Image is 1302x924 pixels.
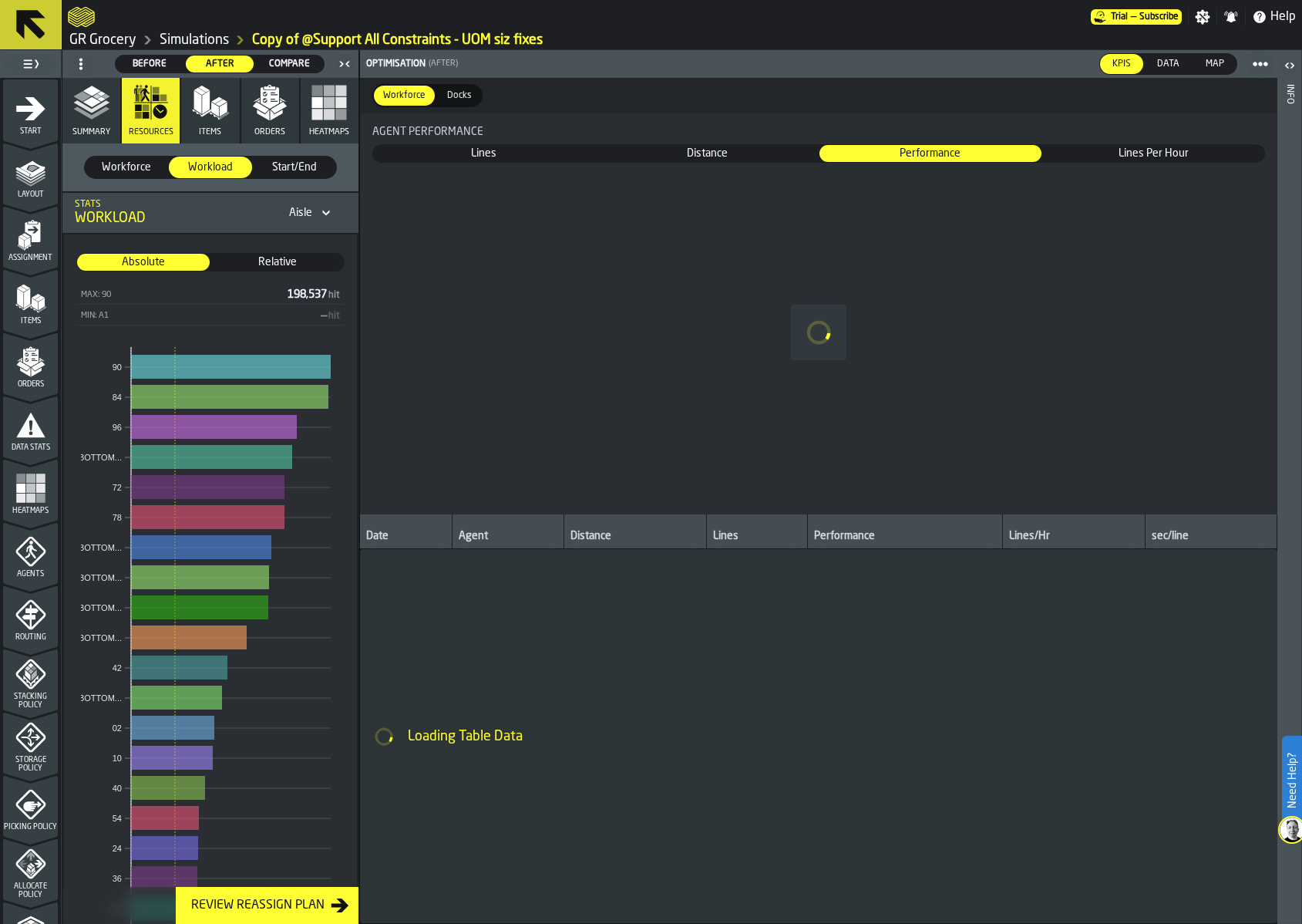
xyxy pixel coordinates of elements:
[3,53,58,75] label: button-toggle-Toggle Full Menu
[261,57,318,71] span: Compare
[372,84,436,107] label: button-switch-multi-Workforce
[3,317,58,325] span: Items
[363,59,426,69] div: Optimisation
[79,543,122,552] text: BOTTOM...
[116,56,184,73] div: thumb
[309,127,349,137] span: Heatmaps
[113,393,122,402] text: 84
[186,56,254,73] div: thumb
[3,143,58,204] li: menu Layout
[374,146,594,161] span: Lines
[113,483,122,492] text: 72
[366,530,446,545] div: Date
[185,896,331,915] div: Review Reassign Plan
[3,522,58,584] li: menu Agents
[79,453,122,462] text: BOTTOM...
[78,255,209,270] span: Absolute
[129,127,173,137] span: Resources
[85,157,167,178] div: thumb
[372,126,1265,138] div: Title
[75,199,258,210] div: Stats
[3,712,58,774] li: menu Storage Policy
[79,311,315,321] div: Min: A1
[1246,8,1302,26] label: button-toggle-Help
[289,207,312,219] div: DropdownMenuValue-[object Object]
[3,756,58,773] span: Storage Policy
[334,55,355,73] label: button-toggle-Close me
[372,126,483,138] span: Agent performance
[210,253,345,271] label: button-switch-multi-Relative
[360,50,1277,78] header: Optimisation
[436,84,483,107] label: button-switch-multi-Docks
[254,157,336,178] div: thumb
[1091,9,1182,25] a: link-to-/wh/i/e451d98b-95f6-4604-91ff-c80219f9c36d/pricing/
[1284,81,1295,920] div: Info
[570,530,699,545] div: Distance
[3,380,58,389] span: Orders
[820,146,1041,161] span: Performance
[373,145,595,162] div: thumb
[1145,54,1192,74] div: thumb
[113,814,122,823] text: 54
[3,459,58,521] li: menu Heatmaps
[76,284,345,305] div: StatList-item-Max: 90
[1099,53,1144,75] label: button-switch-multi-KPIs
[3,332,58,394] li: menu Orders
[321,310,341,321] span: —
[79,633,122,642] text: BOTTOM...
[1277,50,1301,924] header: Info
[271,204,340,222] div: DropdownMenuValue-[object Object]
[429,59,458,69] span: (After)
[328,291,340,300] span: hit
[3,882,58,899] span: Allocate Policy
[596,144,819,163] label: button-switch-multi-Distance
[819,145,1041,162] div: thumb
[1189,9,1216,25] label: button-toggle-Settings
[1152,530,1270,545] div: sec/line
[199,127,221,137] span: Items
[1106,57,1137,71] span: KPIs
[79,290,281,300] div: Max: 90
[1144,53,1193,75] label: button-switch-multi-Data
[68,31,1296,49] nav: Breadcrumb
[3,254,58,262] span: Assignment
[1279,53,1300,81] label: button-toggle-Open
[252,32,543,49] a: link-to-/wh/i/e451d98b-95f6-4604-91ff-c80219f9c36d/simulations/449930d8-dd3f-4df0-98be-5ff5ceac8b20
[3,775,58,837] li: menu Picking Policy
[1091,9,1182,25] div: Menu Subscription
[1199,57,1230,71] span: Map
[75,210,258,227] div: Workload
[3,206,58,268] li: menu Assignment
[360,113,1277,514] div: stat-Agent performance
[597,145,819,162] div: thumb
[113,844,122,853] text: 24
[3,649,58,710] li: menu Stacking Policy
[1283,737,1300,824] label: Need Help?
[84,156,168,179] label: button-switch-multi-Workforce
[459,530,557,545] div: Agent
[168,156,252,179] label: button-switch-multi-Workload
[253,156,337,179] label: button-switch-multi-Start/End
[713,530,802,545] div: Lines
[1043,145,1265,162] div: thumb
[1193,54,1236,74] div: thumb
[3,191,58,199] span: Layout
[1111,12,1128,22] span: Trial
[113,754,122,763] text: 10
[79,603,122,612] text: BOTTOM...
[1270,8,1296,26] span: Help
[212,255,343,270] span: Relative
[1217,9,1245,25] label: button-toggle-Notifications
[113,513,122,522] text: 78
[175,160,245,175] span: Workload
[372,144,596,163] label: button-switch-multi-Lines
[3,823,58,831] span: Picking Policy
[79,573,122,582] text: BOTTOM...
[77,254,210,271] div: thumb
[3,570,58,578] span: Agents
[3,396,58,457] li: menu Data Stats
[597,146,818,161] span: Distance
[1193,53,1237,75] label: button-switch-multi-Map
[1139,12,1179,22] span: Subscribe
